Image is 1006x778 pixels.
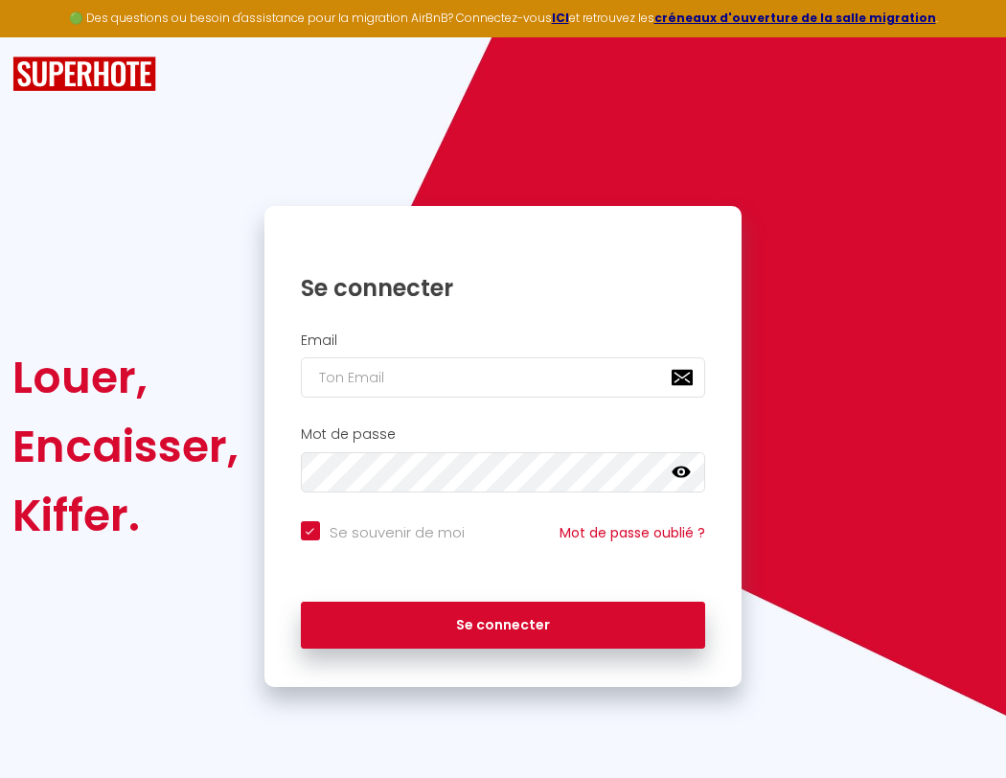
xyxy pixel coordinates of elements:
[12,481,239,550] div: Kiffer.
[301,426,706,443] h2: Mot de passe
[552,10,569,26] a: ICI
[12,412,239,481] div: Encaisser,
[301,357,706,398] input: Ton Email
[654,10,936,26] a: créneaux d'ouverture de la salle migration
[301,332,706,349] h2: Email
[301,273,706,303] h1: Se connecter
[560,523,705,542] a: Mot de passe oublié ?
[12,57,156,92] img: SuperHote logo
[301,602,706,650] button: Se connecter
[12,343,239,412] div: Louer,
